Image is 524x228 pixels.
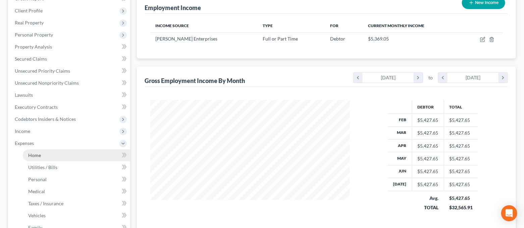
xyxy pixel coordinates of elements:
[15,20,44,25] span: Real Property
[388,127,412,139] th: Mar
[9,41,130,53] a: Property Analysis
[9,89,130,101] a: Lawsuits
[444,152,478,165] td: $5,427.65
[449,204,473,211] div: $32,565.91
[449,195,473,202] div: $5,427.65
[15,140,34,146] span: Expenses
[263,23,273,28] span: Type
[499,73,508,83] i: chevron_right
[23,149,130,161] a: Home
[388,178,412,191] th: [DATE]
[156,36,218,42] span: [PERSON_NAME] Enterprises
[354,73,363,83] i: chevron_left
[23,173,130,185] a: Personal
[28,213,46,218] span: Vehicles
[9,77,130,89] a: Unsecured Nonpriority Claims
[330,23,338,28] span: For
[15,80,79,86] span: Unsecured Nonpriority Claims
[444,139,478,152] td: $5,427.65
[15,104,58,110] span: Executory Contracts
[388,152,412,165] th: May
[9,101,130,113] a: Executory Contracts
[363,73,414,83] div: [DATE]
[15,92,33,98] span: Lawsuits
[330,36,345,42] span: Debtor
[28,188,45,194] span: Medical
[23,161,130,173] a: Utilities / Bills
[388,165,412,178] th: Jun
[444,178,478,191] td: $5,427.65
[15,44,52,50] span: Property Analysis
[15,68,70,74] span: Unsecured Priority Claims
[368,23,425,28] span: Current Monthly Income
[444,165,478,178] td: $5,427.65
[15,116,76,122] span: Codebtors Insiders & Notices
[418,168,438,175] div: $5,427.65
[418,117,438,124] div: $5,427.65
[145,77,245,85] div: Gross Employment Income By Month
[428,74,433,81] span: to
[28,176,47,182] span: Personal
[444,100,478,113] th: Total
[23,185,130,198] a: Medical
[444,127,478,139] td: $5,427.65
[156,23,189,28] span: Income Source
[9,65,130,77] a: Unsecured Priority Claims
[417,195,438,202] div: Avg.
[9,53,130,65] a: Secured Claims
[418,130,438,136] div: $5,427.65
[438,73,448,83] i: chevron_left
[15,128,30,134] span: Income
[414,73,423,83] i: chevron_right
[23,210,130,222] a: Vehicles
[501,205,517,221] div: Open Intercom Messenger
[15,56,47,62] span: Secured Claims
[28,164,57,170] span: Utilities / Bills
[412,100,444,113] th: Debtor
[388,139,412,152] th: Apr
[23,198,130,210] a: Taxes / Insurance
[417,204,438,211] div: TOTAL
[444,114,478,127] td: $5,427.65
[448,73,499,83] div: [DATE]
[388,114,412,127] th: Feb
[263,36,298,42] span: Full or Part Time
[418,155,438,162] div: $5,427.65
[15,32,53,37] span: Personal Property
[368,36,389,42] span: $5,369.05
[145,4,201,12] div: Employment Income
[418,143,438,149] div: $5,427.65
[28,152,41,158] span: Home
[418,181,438,188] div: $5,427.65
[15,8,43,13] span: Client Profile
[28,201,63,206] span: Taxes / Insurance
